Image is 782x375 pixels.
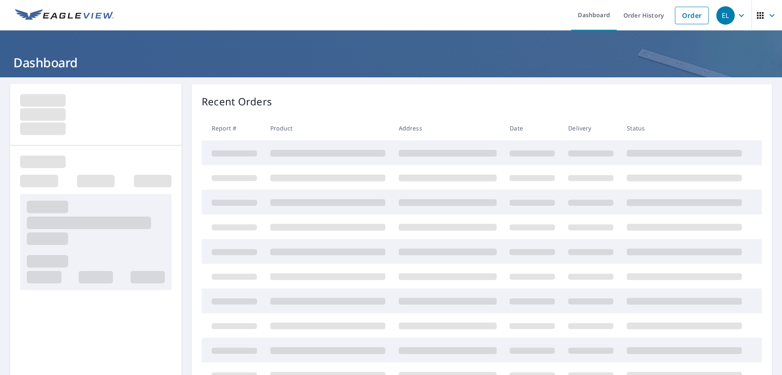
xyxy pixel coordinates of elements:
th: Date [503,116,562,140]
th: Report # [202,116,264,140]
p: Recent Orders [202,94,272,109]
th: Address [392,116,503,140]
a: Order [675,7,709,24]
img: EV Logo [15,9,114,22]
th: Delivery [562,116,620,140]
th: Status [620,116,749,140]
h1: Dashboard [10,54,772,71]
div: EL [716,6,735,25]
th: Product [264,116,392,140]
